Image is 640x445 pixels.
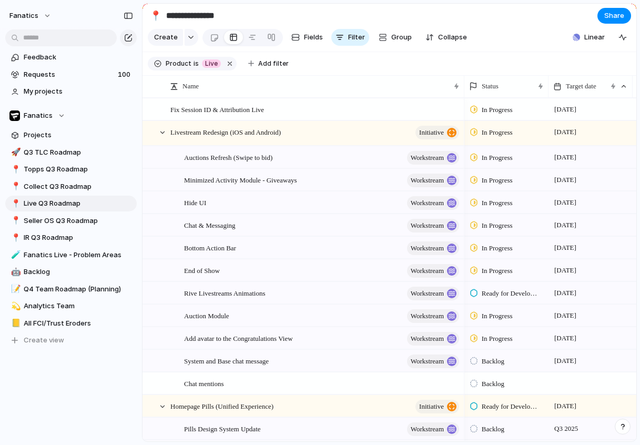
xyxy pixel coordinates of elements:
[5,213,137,229] div: 📍Seller OS Q3 Roadmap
[5,281,137,297] a: 📝Q4 Team Roadmap (Planning)
[11,317,18,329] div: 📒
[5,316,137,331] a: 📒All FCI/Trust Eroders
[5,264,137,280] a: 🤖Backlog
[24,69,115,80] span: Requests
[407,151,459,165] button: workstream
[11,266,18,278] div: 🤖
[182,81,199,92] span: Name
[11,146,18,158] div: 🚀
[24,318,133,329] span: All FCI/Trust Eroders
[552,287,579,299] span: [DATE]
[5,7,57,24] button: fanatics
[482,266,513,276] span: In Progress
[184,309,229,321] span: Auction Module
[9,250,20,260] button: 🧪
[411,150,444,165] span: workstream
[391,32,412,43] span: Group
[411,354,444,369] span: workstream
[5,247,137,263] div: 🧪Fanatics Live - Problem Areas
[9,164,20,175] button: 📍
[9,198,20,209] button: 📍
[407,422,459,436] button: workstream
[9,216,20,226] button: 📍
[184,264,220,276] span: End of Show
[11,180,18,193] div: 📍
[147,7,164,24] button: 📍
[9,232,20,243] button: 📍
[9,318,20,329] button: 📒
[407,332,459,346] button: workstream
[5,332,137,348] button: Create view
[604,11,624,21] span: Share
[411,264,444,278] span: workstream
[482,311,513,321] span: In Progress
[568,29,609,45] button: Linear
[11,249,18,261] div: 🧪
[24,250,133,260] span: Fanatics Live - Problem Areas
[482,105,513,115] span: In Progress
[154,32,178,43] span: Create
[482,220,513,231] span: In Progress
[24,232,133,243] span: IR Q3 Roadmap
[411,241,444,256] span: workstream
[11,164,18,176] div: 📍
[5,127,137,143] a: Projects
[170,103,264,115] span: Fix Session ID & Attribution Live
[118,69,133,80] span: 100
[170,400,273,412] span: Homepage Pills (Unified Experience)
[552,196,579,209] span: [DATE]
[407,196,459,210] button: workstream
[552,264,579,277] span: [DATE]
[150,8,161,23] div: 📍
[9,11,38,21] span: fanatics
[373,29,417,46] button: Group
[5,230,137,246] a: 📍IR Q3 Roadmap
[411,309,444,323] span: workstream
[24,267,133,277] span: Backlog
[9,147,20,158] button: 🚀
[411,422,444,437] span: workstream
[9,284,20,295] button: 📝
[200,58,223,69] button: Live
[184,332,293,344] span: Add avatar to the Congratulations View
[184,422,261,434] span: Pills Design System Update
[407,264,459,278] button: workstream
[24,181,133,192] span: Collect Q3 Roadmap
[5,298,137,314] a: 💫Analytics Team
[552,241,579,254] span: [DATE]
[5,145,137,160] div: 🚀Q3 TLC Roadmap
[24,164,133,175] span: Topps Q3 Roadmap
[24,86,133,97] span: My projects
[411,331,444,346] span: workstream
[552,219,579,231] span: [DATE]
[184,287,266,299] span: Rive Livestreams Animations
[482,424,504,434] span: Backlog
[194,59,199,68] span: is
[5,67,137,83] a: Requests100
[597,8,631,24] button: Share
[11,232,18,244] div: 📍
[24,284,133,295] span: Q4 Team Roadmap (Planning)
[407,287,459,300] button: workstream
[552,355,579,367] span: [DATE]
[5,196,137,211] a: 📍Live Q3 Roadmap
[407,309,459,323] button: workstream
[407,174,459,187] button: workstream
[24,301,133,311] span: Analytics Team
[482,198,513,208] span: In Progress
[482,243,513,254] span: In Progress
[411,218,444,233] span: workstream
[552,174,579,186] span: [DATE]
[170,126,281,138] span: Livestream Redesign (iOS and Android)
[552,400,579,412] span: [DATE]
[419,125,444,140] span: initiative
[184,355,269,367] span: System and Base chat message
[482,81,499,92] span: Status
[552,422,581,435] span: Q3 2025
[24,335,64,346] span: Create view
[242,56,295,71] button: Add filter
